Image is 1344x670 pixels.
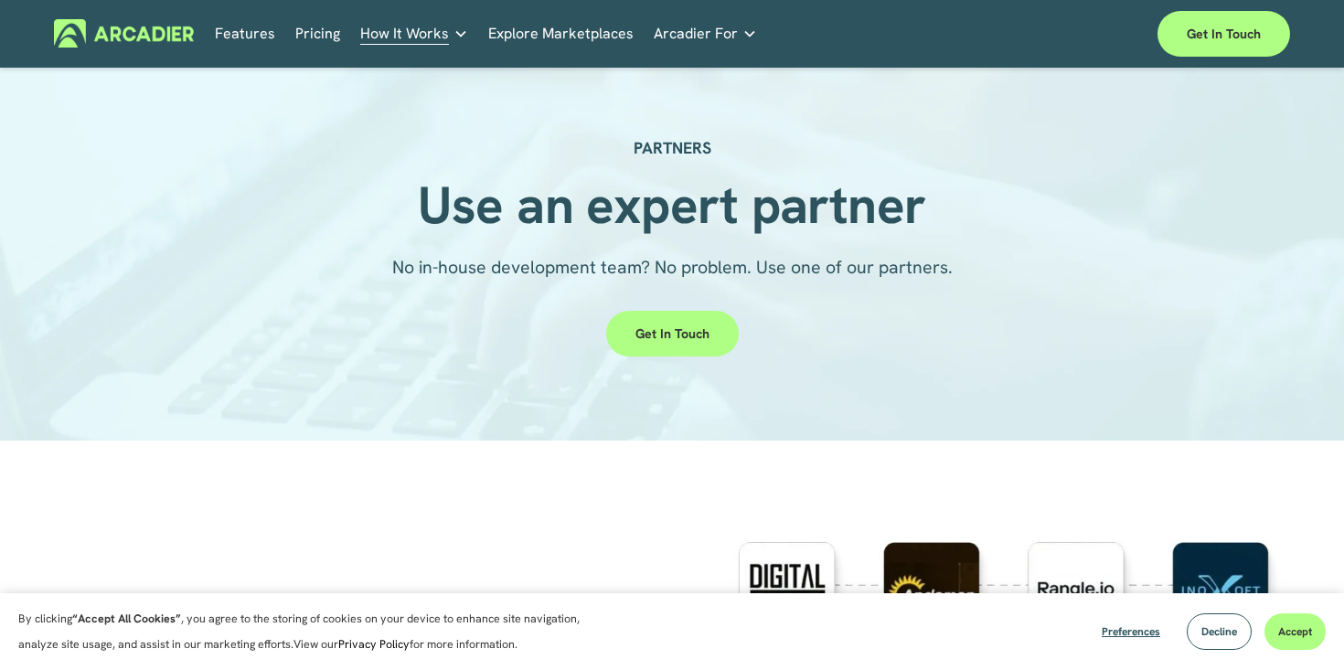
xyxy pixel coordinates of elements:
[654,21,738,47] span: Arcadier For
[295,19,340,48] a: Pricing
[54,19,194,48] img: Arcadier
[360,19,468,48] a: folder dropdown
[418,171,925,239] strong: Use an expert partner
[360,21,449,47] span: How It Works
[1157,11,1290,57] a: Get in touch
[1264,613,1326,650] button: Accept
[1278,624,1312,639] span: Accept
[18,606,613,657] p: By clicking , you agree to the storing of cookies on your device to enhance site navigation, anal...
[654,19,757,48] a: folder dropdown
[1088,613,1174,650] button: Preferences
[634,137,711,158] strong: PARTNERS
[488,19,634,48] a: Explore Marketplaces
[606,311,739,356] a: Get in touch
[1102,624,1160,639] span: Preferences
[1187,613,1252,650] button: Decline
[215,19,275,48] a: Features
[72,612,181,626] strong: “Accept All Cookies”
[338,637,410,652] a: Privacy Policy
[392,255,953,279] span: No in-house development team? No problem. Use one of our partners.
[1201,624,1237,639] span: Decline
